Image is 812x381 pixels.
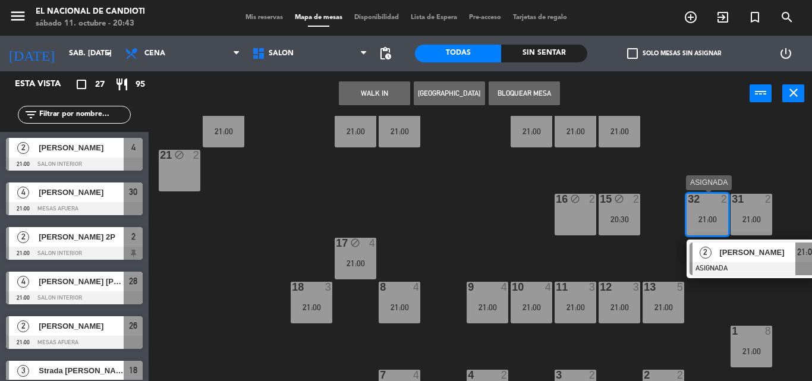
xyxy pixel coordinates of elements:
div: 4 [413,370,420,380]
span: 28 [129,274,137,288]
div: 2 [589,370,596,380]
div: 21:00 [555,127,596,136]
button: close [782,84,804,102]
i: arrow_drop_down [102,46,116,61]
div: 2 [633,194,640,204]
div: 4 [589,106,596,116]
label: Solo mesas sin asignar [627,48,721,59]
span: Tarjetas de regalo [507,14,573,21]
span: Disponibilidad [348,14,405,21]
div: 8 [765,326,772,336]
div: 3 [325,282,332,292]
div: 2 [765,194,772,204]
div: 21:00 [291,303,332,311]
i: turned_in_not [748,10,762,24]
span: 2 [700,247,712,259]
span: 30 [129,185,137,199]
div: 4 [545,106,552,116]
span: 2 [131,229,136,244]
span: 2 [17,231,29,243]
span: 95 [136,78,145,92]
i: filter_list [24,108,38,122]
div: 21:00 [511,303,552,311]
span: SALON [269,49,294,58]
span: 18 [129,363,137,377]
div: 4 [633,106,640,116]
div: 21:00 [555,303,596,311]
span: 26 [129,319,137,333]
div: Todas [415,45,501,62]
span: 4 [17,187,29,199]
span: 4 [131,140,136,155]
input: Filtrar por nombre... [38,108,130,121]
span: [PERSON_NAME] [719,246,795,259]
span: Cena [144,49,165,58]
div: 21:00 [731,215,772,223]
div: 4 [545,282,552,292]
div: 2 [677,370,684,380]
div: 21:00 [379,303,420,311]
div: 21:00 [731,347,772,355]
span: 2 [17,320,29,332]
span: 4 [17,276,29,288]
div: 2 [501,370,508,380]
span: pending_actions [378,46,392,61]
button: menu [9,7,27,29]
div: 31 [732,194,732,204]
div: 21:00 [643,303,684,311]
i: block [350,238,360,248]
span: Lista de Espera [405,14,463,21]
div: 3 [589,282,596,292]
div: sábado 11. octubre - 20:43 [36,18,145,30]
span: [PERSON_NAME] 2P [39,231,124,243]
span: [PERSON_NAME] [39,186,124,199]
div: 20:30 [599,215,640,223]
div: 21:00 [379,127,420,136]
button: Bloquear Mesa [489,81,560,105]
i: exit_to_app [716,10,730,24]
div: 21:00 [687,215,728,223]
div: 2 [721,194,728,204]
span: check_box_outline_blank [627,48,638,59]
span: [PERSON_NAME] [39,141,124,154]
i: crop_square [74,77,89,92]
div: 4 [501,282,508,292]
span: 2 [17,142,29,154]
div: 21:00 [599,127,640,136]
div: 2 [193,150,200,160]
button: power_input [750,84,772,102]
div: Esta vista [6,77,86,92]
div: 3 [369,106,376,116]
div: 21:00 [335,127,376,136]
div: 21:00 [511,127,552,136]
div: 4 [413,282,420,292]
i: block [174,150,184,160]
div: 2 [413,106,420,116]
i: block [614,194,624,204]
div: 1 [732,326,732,336]
span: Pre-acceso [463,14,507,21]
div: 21:00 [467,303,508,311]
i: power_input [754,86,768,100]
i: block [570,194,580,204]
div: 3 [633,282,640,292]
i: menu [9,7,27,25]
span: [PERSON_NAME] [PERSON_NAME] [39,275,124,288]
div: 21:00 [335,259,376,267]
div: 5 [677,282,684,292]
div: 2 [589,194,596,204]
div: 21:00 [599,303,640,311]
